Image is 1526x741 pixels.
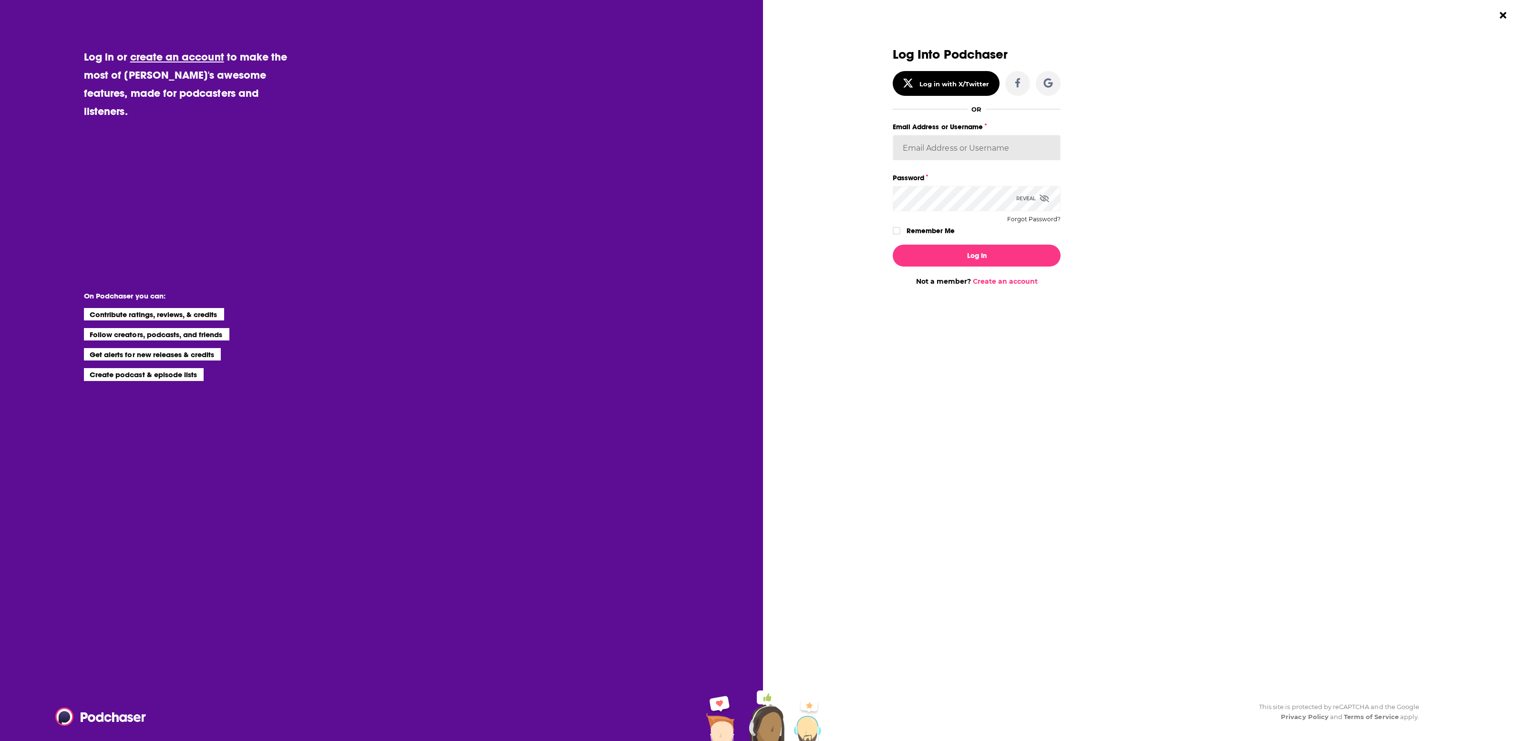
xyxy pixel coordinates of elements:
img: Podchaser - Follow, Share and Rate Podcasts [55,708,147,726]
a: create an account [130,50,224,63]
div: Not a member? [893,277,1061,286]
button: Close Button [1494,6,1512,24]
a: Privacy Policy [1281,713,1329,720]
li: On Podchaser you can: [84,291,275,300]
h3: Log Into Podchaser [893,48,1061,62]
a: Podchaser - Follow, Share and Rate Podcasts [55,708,139,726]
li: Follow creators, podcasts, and friends [84,328,229,340]
label: Email Address or Username [893,121,1061,133]
button: Forgot Password? [1007,216,1061,223]
button: Log in with X/Twitter [893,71,1000,96]
div: OR [971,105,981,113]
li: Get alerts for new releases & credits [84,348,221,360]
a: Create an account [973,277,1038,286]
div: Log in with X/Twitter [919,80,990,88]
button: Log In [893,245,1061,267]
div: This site is protected by reCAPTCHA and the Google and apply. [1251,702,1419,722]
input: Email Address or Username [893,135,1061,161]
label: Password [893,172,1061,184]
label: Remember Me [907,225,955,237]
li: Contribute ratings, reviews, & credits [84,308,224,320]
a: Terms of Service [1344,713,1399,720]
div: Reveal [1016,186,1049,211]
li: Create podcast & episode lists [84,368,204,381]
